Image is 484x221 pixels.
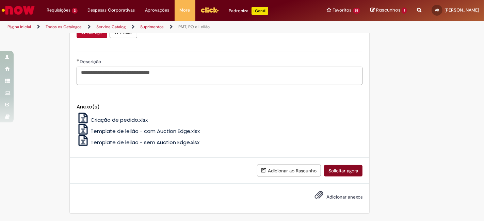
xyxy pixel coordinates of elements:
[370,7,407,14] a: Rascunhos
[77,59,80,62] span: Obrigatório Preenchido
[402,7,407,14] span: 1
[445,7,479,13] span: [PERSON_NAME]
[180,7,190,14] span: More
[353,8,360,14] span: 25
[77,67,362,85] textarea: Descrição
[77,104,362,110] h5: Anexo(s)
[77,116,148,123] a: Criação de pedido.xlsx
[91,128,200,135] span: Template de leilão - com Auction Edge.xlsx
[80,58,102,65] span: Descrição
[376,7,401,13] span: Rascunhos
[46,24,82,30] a: Todos os Catálogos
[96,24,126,30] a: Service Catalog
[88,7,135,14] span: Despesas Corporativas
[77,139,200,146] a: Template de leilão - sem Auction Edge.xlsx
[87,30,103,35] small: Carregar
[252,7,268,15] p: +GenAi
[77,128,200,135] a: Template de leilão - com Auction Edge.xlsx
[91,116,148,123] span: Criação de pedido.xlsx
[435,8,439,12] span: AB
[72,8,78,14] span: 2
[200,5,219,15] img: click_logo_yellow_360x200.png
[145,7,170,14] span: Aprovações
[326,194,362,200] span: Adicionar anexos
[178,24,210,30] a: PMT, PO e Leilão
[229,7,268,15] div: Padroniza
[257,165,321,176] button: Adicionar ao Rascunho
[313,189,325,204] button: Adicionar anexos
[91,139,199,146] span: Template de leilão - sem Auction Edge.xlsx
[1,3,36,17] img: ServiceNow
[333,7,352,14] span: Favoritos
[140,24,164,30] a: Suprimentos
[47,7,70,14] span: Requisições
[5,21,318,33] ul: Trilhas de página
[324,165,362,176] button: Solicitar agora
[120,30,133,35] small: Excluir
[7,24,31,30] a: Página inicial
